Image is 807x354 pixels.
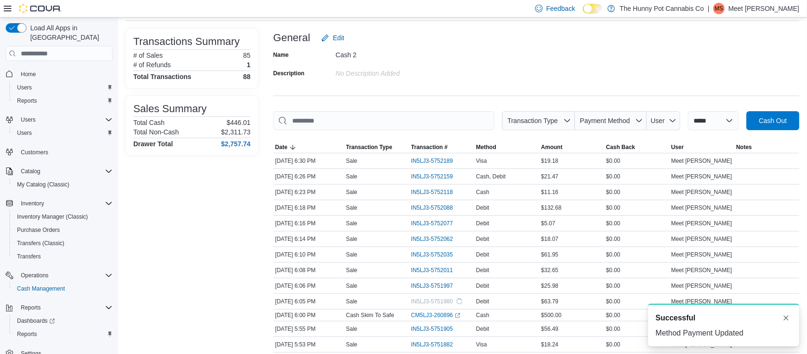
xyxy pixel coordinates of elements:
[273,249,344,260] div: [DATE] 6:10 PM
[17,226,60,234] span: Purchase Orders
[273,218,344,229] div: [DATE] 6:16 PM
[21,272,49,279] span: Operations
[476,188,489,196] span: Cash
[346,282,357,290] p: Sale
[541,204,562,212] span: $132.68
[541,266,559,274] span: $32.65
[13,251,113,262] span: Transfers
[13,251,44,262] a: Transfers
[604,296,669,307] div: $0.00
[411,249,463,260] button: IN5LJ3-5752035
[671,235,732,243] span: Meet [PERSON_NAME]
[273,202,344,213] div: [DATE] 6:18 PM
[671,173,732,180] span: Meet [PERSON_NAME]
[13,238,113,249] span: Transfers (Classic)
[411,265,463,276] button: IN5LJ3-5752011
[541,157,559,165] span: $19.18
[541,220,555,227] span: $5.07
[411,251,453,258] span: IN5LJ3-5752035
[476,251,489,258] span: Debit
[411,311,461,319] a: CM5LJ3-260896External link
[476,173,506,180] span: Cash, Debit
[604,265,669,276] div: $0.00
[13,179,113,190] span: My Catalog (Classic)
[346,173,357,180] p: Sale
[604,280,669,292] div: $0.00
[411,143,448,151] span: Transaction #
[476,311,489,319] span: Cash
[346,188,357,196] p: Sale
[2,269,116,282] button: Operations
[133,36,240,47] h3: Transactions Summary
[346,325,357,333] p: Sale
[606,143,635,151] span: Cash Back
[604,339,669,350] div: $0.00
[476,298,489,305] span: Debit
[9,282,116,295] button: Cash Management
[476,235,489,243] span: Debit
[346,204,357,212] p: Sale
[346,298,357,305] p: Sale
[346,311,394,319] p: Cash Skim To Safe
[656,312,695,324] span: Successful
[19,4,61,13] img: Cova
[541,282,559,290] span: $25.98
[26,23,113,42] span: Load All Apps in [GEOGRAPHIC_DATA]
[9,126,116,140] button: Users
[411,280,463,292] button: IN5LJ3-5751997
[411,298,453,305] span: IN5LJ3-5751980
[273,280,344,292] div: [DATE] 6:06 PM
[17,198,113,209] span: Inventory
[476,325,489,333] span: Debit
[604,233,669,245] div: $0.00
[17,166,113,177] span: Catalog
[273,32,310,44] h3: General
[411,266,453,274] span: IN5LJ3-5752011
[781,312,792,324] button: Dismiss toast
[221,140,251,148] h4: $2,757.74
[2,113,116,126] button: Users
[13,328,41,340] a: Reports
[409,142,475,153] button: Transaction #
[273,296,344,307] div: [DATE] 6:05 PM
[17,270,52,281] button: Operations
[671,157,732,165] span: Meet [PERSON_NAME]
[17,302,113,313] span: Reports
[541,235,559,243] span: $18.07
[13,82,35,93] a: Users
[13,283,69,294] a: Cash Management
[133,140,173,148] h4: Drawer Total
[17,198,48,209] button: Inventory
[273,171,344,182] div: [DATE] 6:26 PM
[275,143,287,151] span: Date
[17,129,32,137] span: Users
[669,142,735,153] button: User
[456,298,463,305] span: Loading
[575,111,647,130] button: Payment Method
[455,313,460,319] svg: External link
[671,251,732,258] span: Meet [PERSON_NAME]
[411,171,463,182] button: IN5LJ3-5752159
[604,310,669,321] div: $0.00
[273,323,344,335] div: [DATE] 5:55 PM
[541,173,559,180] span: $21.47
[336,47,462,59] div: Cash 2
[729,3,799,14] p: Meet [PERSON_NAME]
[273,186,344,198] div: [DATE] 6:23 PM
[671,143,684,151] span: User
[604,202,669,213] div: $0.00
[226,119,251,126] p: $446.01
[9,327,116,341] button: Reports
[17,68,113,80] span: Home
[17,146,113,158] span: Customers
[133,103,207,115] h3: Sales Summary
[411,218,463,229] button: IN5LJ3-5752077
[21,168,40,175] span: Catalog
[13,224,64,236] a: Purchase Orders
[411,341,453,348] span: IN5LJ3-5751882
[476,220,489,227] span: Debit
[411,220,453,227] span: IN5LJ3-5752077
[541,341,559,348] span: $18.24
[2,67,116,80] button: Home
[318,28,348,47] button: Edit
